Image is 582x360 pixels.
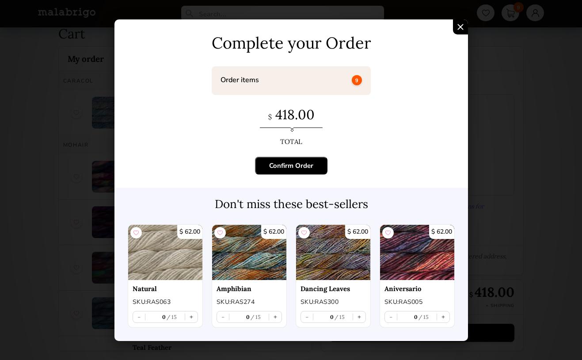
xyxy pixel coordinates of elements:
img: Aniversario [380,225,454,280]
button: Confirm Order [255,157,327,174]
p: SKU: RAS063 [133,297,198,307]
a: Dancing Leaves [301,284,366,293]
p: Complete your Order [128,33,455,53]
label: 15 [165,314,177,320]
p: 9 [352,75,362,85]
p: SKU: RAS300 [301,297,366,307]
label: 15 [417,314,429,320]
img: Amphibian [212,225,286,280]
a: Amphibian [217,284,282,293]
p: TOTAL [128,133,455,146]
button: + [185,311,198,322]
p: SKU: RAS005 [384,297,450,307]
label: 15 [333,314,345,320]
span: $ [268,113,271,121]
label: 15 [249,314,261,320]
a: $ 62.00 [380,225,454,280]
button: + [353,311,365,322]
p: 418.00 [128,106,455,127]
a: Natural [133,284,198,293]
img: Natural [128,225,202,280]
p: $ 62.00 [261,225,286,239]
img: order-separator.89fa5524.svg [260,127,323,132]
a: $ 62.00 [296,225,370,280]
button: + [269,311,281,322]
p: SKU: RAS274 [217,297,282,307]
a: $ 62.00 [212,225,286,280]
a: Aniversario [384,284,450,293]
p: Order items [221,75,259,85]
a: $ 62.00 [128,225,202,280]
p: $ 62.00 [177,225,202,239]
button: + [437,311,449,322]
img: Dancing Leaves [296,225,370,280]
div: Confirm Order [269,161,313,170]
p: $ 62.00 [345,225,370,239]
h3: Don't miss these best-sellers [123,197,459,211]
p: $ 62.00 [429,225,454,239]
